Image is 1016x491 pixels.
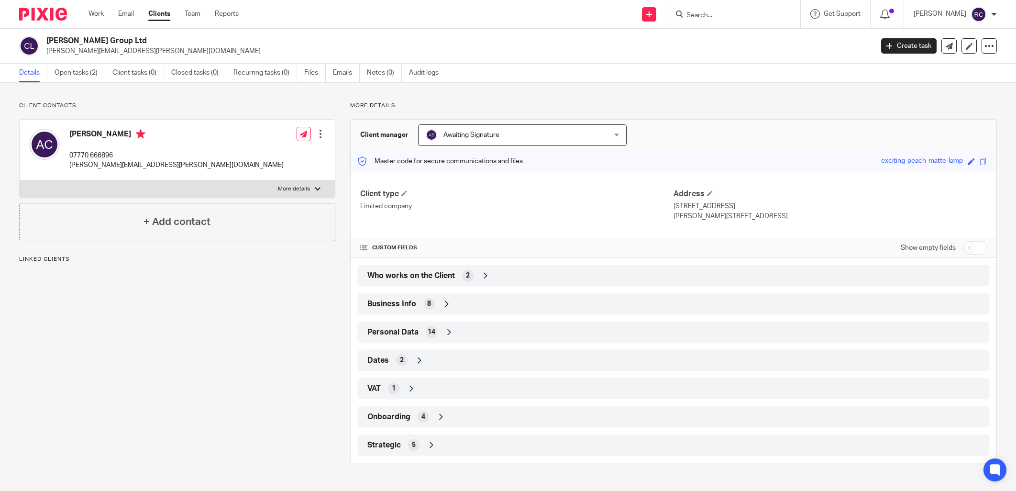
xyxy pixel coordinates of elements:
[144,214,210,229] h4: + Add contact
[46,46,867,56] p: [PERSON_NAME][EMAIL_ADDRESS][PERSON_NAME][DOMAIN_NAME]
[304,64,326,82] a: Files
[69,151,284,160] p: 07770 666896
[69,129,284,141] h4: [PERSON_NAME]
[233,64,297,82] a: Recurring tasks (0)
[367,440,401,450] span: Strategic
[466,271,470,280] span: 2
[674,212,987,221] p: [PERSON_NAME][STREET_ADDRESS]
[360,189,674,199] h4: Client type
[171,64,226,82] a: Closed tasks (0)
[19,256,335,263] p: Linked clients
[409,64,446,82] a: Audit logs
[19,8,67,21] img: Pixie
[358,156,523,166] p: Master code for secure communications and files
[69,160,284,170] p: [PERSON_NAME][EMAIL_ADDRESS][PERSON_NAME][DOMAIN_NAME]
[428,327,435,337] span: 14
[367,356,389,366] span: Dates
[427,299,431,309] span: 8
[367,327,419,337] span: Personal Data
[881,156,963,167] div: exciting-peach-matte-lamp
[367,412,410,422] span: Onboarding
[350,102,997,110] p: More details
[400,356,404,365] span: 2
[46,36,703,46] h2: [PERSON_NAME] Group Ltd
[426,129,437,141] img: svg%3E
[215,9,239,19] a: Reports
[88,9,104,19] a: Work
[367,384,381,394] span: VAT
[367,271,455,281] span: Who works on the Client
[901,243,956,253] label: Show empty fields
[914,9,966,19] p: [PERSON_NAME]
[674,201,987,211] p: [STREET_ADDRESS]
[148,9,170,19] a: Clients
[412,440,416,450] span: 5
[674,189,987,199] h4: Address
[19,102,335,110] p: Client contacts
[971,7,986,22] img: svg%3E
[421,412,425,422] span: 4
[685,11,772,20] input: Search
[443,132,499,138] span: Awaiting Signature
[824,11,861,17] span: Get Support
[19,64,47,82] a: Details
[360,130,409,140] h3: Client manager
[112,64,164,82] a: Client tasks (0)
[55,64,105,82] a: Open tasks (2)
[881,38,937,54] a: Create task
[136,129,145,139] i: Primary
[278,185,310,193] p: More details
[19,36,39,56] img: svg%3E
[333,64,360,82] a: Emails
[29,129,60,160] img: svg%3E
[118,9,134,19] a: Email
[360,201,674,211] p: Limited company
[360,244,674,252] h4: CUSTOM FIELDS
[367,299,416,309] span: Business Info
[367,64,402,82] a: Notes (0)
[392,384,396,393] span: 1
[185,9,200,19] a: Team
